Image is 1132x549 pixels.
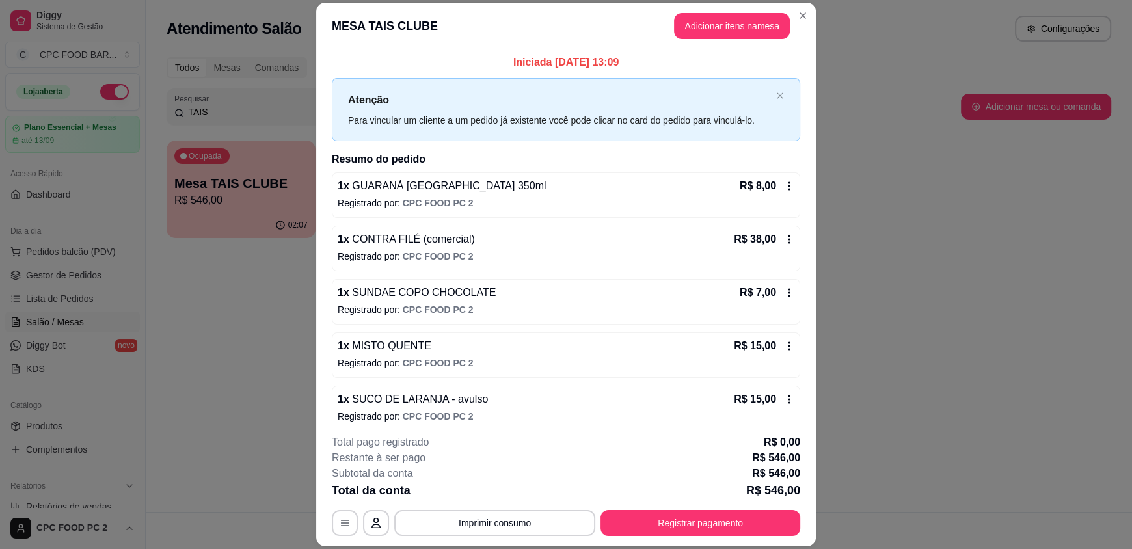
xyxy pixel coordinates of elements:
[752,450,800,466] p: R$ 546,00
[338,338,431,354] p: 1 x
[332,152,800,167] h2: Resumo do pedido
[600,510,800,536] button: Registrar pagamento
[776,92,784,100] button: close
[394,510,595,536] button: Imprimir consumo
[740,285,776,301] p: R$ 7,00
[338,303,794,316] p: Registrado por:
[740,178,776,194] p: R$ 8,00
[403,358,474,368] span: CPC FOOD PC 2
[338,285,496,301] p: 1 x
[348,92,771,108] p: Atenção
[338,250,794,263] p: Registrado por:
[332,435,429,450] p: Total pago registrado
[348,113,771,127] div: Para vincular um cliente a um pedido já existente você pode clicar no card do pedido para vinculá...
[349,180,546,191] span: GUARANÁ [GEOGRAPHIC_DATA] 350ml
[349,287,496,298] span: SUNDAE COPO CHOCOLATE
[403,411,474,422] span: CPC FOOD PC 2
[349,340,431,351] span: MISTO QUENTE
[792,5,813,26] button: Close
[734,392,776,407] p: R$ 15,00
[316,3,816,49] header: MESA TAIS CLUBE
[338,392,488,407] p: 1 x
[403,304,474,315] span: CPC FOOD PC 2
[332,450,425,466] p: Restante à ser pago
[349,234,475,245] span: CONTRA FILÉ (comercial)
[349,394,488,405] span: SUCO DE LARANJA - avulso
[674,13,790,39] button: Adicionar itens namesa
[403,251,474,261] span: CPC FOOD PC 2
[338,356,794,369] p: Registrado por:
[746,481,800,500] p: R$ 546,00
[734,232,776,247] p: R$ 38,00
[338,178,546,194] p: 1 x
[338,410,794,423] p: Registrado por:
[338,196,794,209] p: Registrado por:
[752,466,800,481] p: R$ 546,00
[332,466,413,481] p: Subtotal da conta
[332,55,800,70] p: Iniciada [DATE] 13:09
[764,435,800,450] p: R$ 0,00
[403,198,474,208] span: CPC FOOD PC 2
[338,232,475,247] p: 1 x
[332,481,411,500] p: Total da conta
[734,338,776,354] p: R$ 15,00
